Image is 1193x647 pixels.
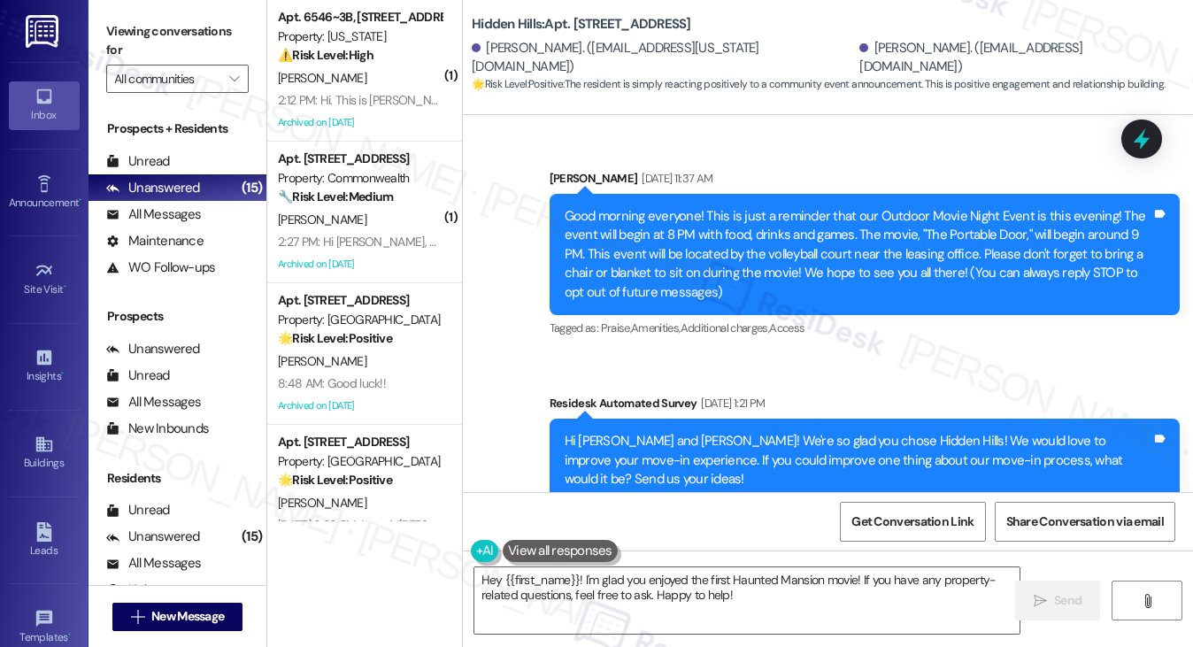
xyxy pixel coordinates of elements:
div: Property: [GEOGRAPHIC_DATA] [278,311,442,329]
div: 8:48 AM: Good luck!! [278,375,386,391]
span: Praise , [601,320,631,335]
span: • [68,628,71,641]
span: Send [1054,591,1081,610]
div: [PERSON_NAME] [550,169,1180,194]
div: All Messages [106,554,201,573]
span: • [79,194,81,206]
div: [PERSON_NAME]. ([EMAIL_ADDRESS][DOMAIN_NAME]) [859,39,1180,77]
div: [PERSON_NAME]. ([EMAIL_ADDRESS][US_STATE][DOMAIN_NAME]) [472,39,855,77]
div: Property: [GEOGRAPHIC_DATA] [278,452,442,471]
div: Maintenance [106,232,204,250]
strong: 🌟 Risk Level: Positive [472,77,563,91]
div: Property: [US_STATE] [278,27,442,46]
span: Share Conversation via email [1006,512,1164,531]
div: Unknown [106,581,181,599]
span: Additional charges , [681,320,770,335]
div: Unanswered [106,179,200,197]
div: Unread [106,501,170,520]
span: New Message [151,607,224,626]
label: Viewing conversations for [106,18,249,65]
div: Archived on [DATE] [276,112,443,134]
button: New Message [112,603,243,631]
span: Amenities , [631,320,681,335]
textarea: Hey {{first_name}}! I'm glad you enjoyed the first Haunted Mansion movie! If you have any propert... [474,567,1020,634]
a: Buildings [9,429,80,477]
div: Property: Commonwealth [278,169,442,188]
i:  [131,610,144,624]
div: (15) [237,523,266,551]
div: 2:27 PM: Hi [PERSON_NAME], still waiting on these requests^ [278,234,588,250]
strong: 🔧 Risk Level: Medium [278,189,393,204]
strong: ⚠️ Risk Level: High [278,47,373,63]
div: Prospects [89,307,266,326]
div: Tagged as: [550,315,1180,341]
span: • [64,281,66,293]
div: (15) [237,174,266,202]
div: Archived on [DATE] [276,395,443,417]
div: WO Follow-ups [106,258,215,277]
div: Good morning everyone! This is just a reminder that our Outdoor Movie Night Event is this evening... [565,207,1151,302]
div: Unanswered [106,528,200,546]
span: [PERSON_NAME] [278,495,366,511]
div: All Messages [106,205,201,224]
div: Unanswered [106,340,200,358]
div: Apt. [STREET_ADDRESS] [278,433,442,451]
div: New Inbounds [106,420,209,438]
div: Apt. 6546~3B, [STREET_ADDRESS][US_STATE] [278,8,442,27]
span: [PERSON_NAME] [278,70,366,86]
button: Get Conversation Link [840,502,985,542]
div: Unread [106,152,170,171]
a: Site Visit • [9,256,80,304]
span: Access [769,320,804,335]
button: Share Conversation via email [995,502,1175,542]
span: [PERSON_NAME] [278,353,366,369]
div: Apt. [STREET_ADDRESS] [278,291,442,310]
button: Send [1015,581,1101,620]
div: [DATE] 11:37 AM [637,169,712,188]
span: [PERSON_NAME] [278,212,366,227]
div: Hi [PERSON_NAME] and [PERSON_NAME]! We're so glad you chose Hidden Hills! We would love to improv... [565,432,1151,489]
strong: 🌟 Risk Level: Positive [278,330,392,346]
span: : The resident is simply reacting positively to a community event announcement. This is positive ... [472,75,1165,94]
div: Apt. [STREET_ADDRESS] [278,150,442,168]
strong: 🌟 Risk Level: Positive [278,472,392,488]
span: • [61,367,64,380]
i:  [1034,594,1047,608]
i:  [229,72,239,86]
div: Unread [106,366,170,385]
div: [DATE] 1:21 PM [697,394,765,412]
div: All Messages [106,393,201,412]
i:  [1141,594,1154,608]
div: Residents [89,469,266,488]
div: Residesk Automated Survey [550,394,1180,419]
div: 2:12 PM: Hi. This is [PERSON_NAME] from the [US_STATE] Apartments can someone, please tell me whe... [278,92,887,108]
a: Insights • [9,343,80,390]
div: Prospects + Residents [89,119,266,138]
div: Archived on [DATE] [276,253,443,275]
b: Hidden Hills: Apt. [STREET_ADDRESS] [472,15,691,34]
a: Leads [9,517,80,565]
input: All communities [114,65,220,93]
span: Get Conversation Link [851,512,974,531]
a: Inbox [9,81,80,129]
img: ResiDesk Logo [26,15,62,48]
